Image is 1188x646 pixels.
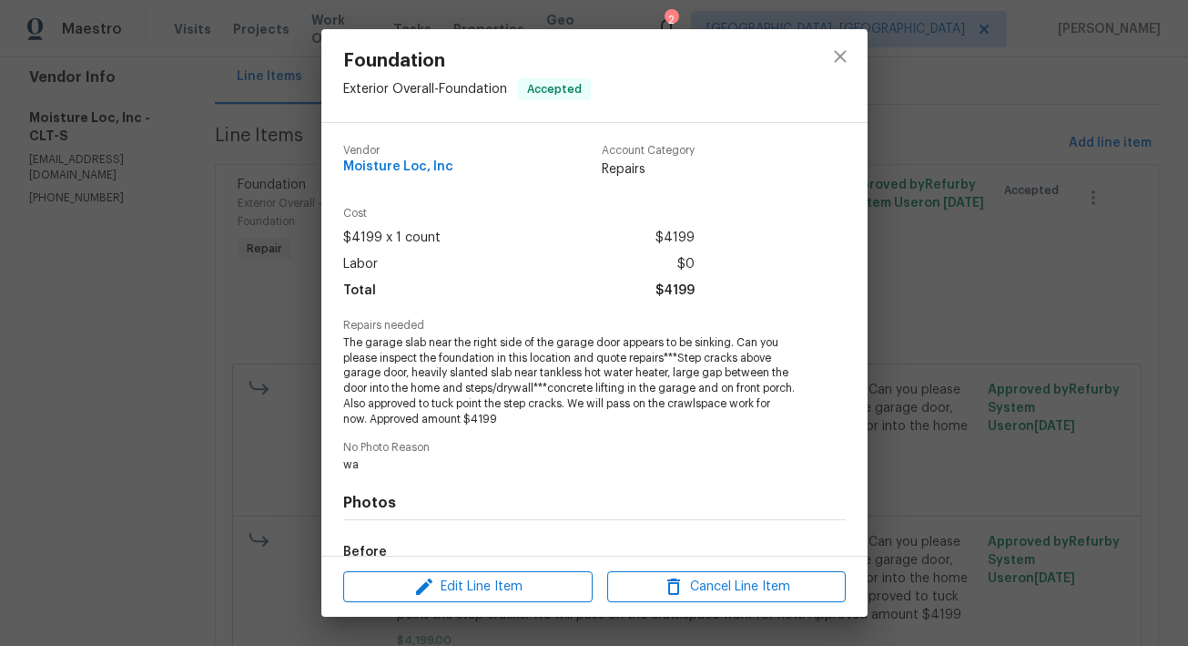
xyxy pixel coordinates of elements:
span: Vendor [343,145,453,157]
span: Foundation [343,51,591,71]
span: Repairs [602,160,695,179]
span: $4199 [655,225,695,251]
span: Labor [343,251,378,278]
span: The garage slab near the right side of the garage door appears to be sinking. Can you please insp... [343,335,796,427]
h5: Before [343,546,387,559]
span: Cost [343,208,695,220]
span: No Photo Reason [343,442,846,454]
span: $0 [677,251,695,278]
div: 2 [665,11,677,29]
span: $4199 x 1 count [343,225,441,251]
span: Moisture Loc, Inc [343,160,453,174]
span: Account Category [602,145,695,157]
span: wa [343,457,796,473]
button: Cancel Line Item [607,571,846,603]
button: close [818,35,862,78]
h4: Photos [343,494,846,512]
span: Exterior Overall - Foundation [343,83,507,96]
span: Accepted [520,80,589,98]
span: Repairs needed [343,320,846,332]
span: Cancel Line Item [613,576,840,599]
span: $4199 [655,278,695,304]
button: Edit Line Item [343,571,593,603]
span: Edit Line Item [349,576,587,599]
span: Total [343,278,376,304]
